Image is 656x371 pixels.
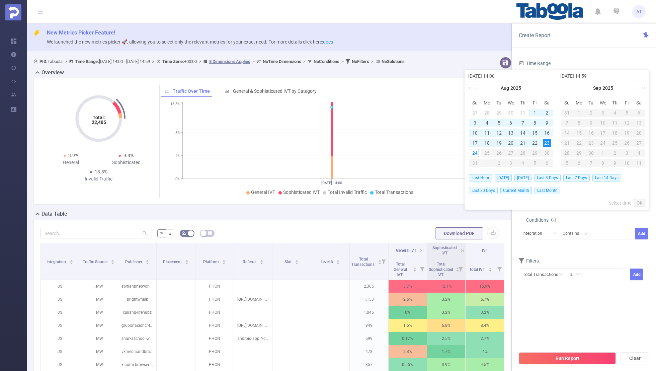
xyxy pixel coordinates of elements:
span: Filters [519,258,539,264]
div: 23 [543,139,551,147]
div: Sort [69,259,73,263]
span: Tu [493,100,505,106]
a: Ok [634,199,645,207]
div: 30 [541,149,553,157]
span: General & Sophisticated IVT by Category [233,88,317,94]
div: 3 [597,109,609,117]
td: August 11, 2025 [481,128,493,138]
td: September 10, 2025 [597,118,609,128]
div: 2 [585,109,597,117]
div: 24 [597,139,609,147]
td: August 6, 2025 [505,118,517,128]
span: Time Range [519,61,551,66]
td: September 20, 2025 [633,128,645,138]
td: August 18, 2025 [481,138,493,148]
i: icon: user [33,59,39,64]
td: August 22, 2025 [529,138,541,148]
div: 29 [495,109,503,117]
th: Mon [573,98,585,108]
span: Taboola [DATE] 14:00 - [DATE] 14:59 +00:00 [33,59,405,64]
div: 8 [573,119,585,127]
a: 2025 [602,81,614,95]
tspan: 8% [175,131,180,135]
span: Last Month [535,187,560,194]
td: August 15, 2025 [529,128,541,138]
div: 13 [507,129,515,137]
div: 3 [621,149,633,157]
div: 4 [609,109,621,117]
div: 9 [609,159,621,167]
div: 30 [507,109,515,117]
span: > [63,59,69,64]
i: Filter menu [495,258,504,280]
span: [DATE] [495,174,512,181]
i: icon: table [208,231,212,235]
td: September 1, 2025 [573,108,585,118]
div: 4 [483,119,491,127]
div: 31 [469,159,481,167]
span: Conditions [526,217,556,223]
input: Search... [40,228,152,238]
td: September 3, 2025 [505,158,517,168]
i: icon: caret-up [146,259,149,261]
th: Wed [505,98,517,108]
td: August 31, 2025 [469,158,481,168]
div: 27 [633,139,645,147]
div: 16 [543,129,551,137]
span: Mo [573,100,585,106]
td: September 8, 2025 [573,118,585,128]
input: Start date [468,72,554,80]
button: Add [635,228,648,239]
div: 15 [573,129,585,137]
td: September 30, 2025 [585,148,597,158]
i: icon: line-chart [164,89,169,93]
td: August 28, 2025 [517,148,529,158]
span: 13.3% [95,169,107,174]
i: icon: caret-up [185,259,189,261]
th: Sat [541,98,553,108]
div: 11 [609,119,621,127]
th: Mon [481,98,493,108]
div: 29 [573,149,585,157]
span: Sophisticated IVT [432,245,457,255]
div: General [43,159,99,166]
td: August 17, 2025 [469,138,481,148]
tspan: 22,405 [91,120,106,125]
td: August 19, 2025 [493,138,505,148]
h2: Overview [42,69,64,77]
tspan: 4% [175,154,180,158]
span: > [250,59,257,64]
span: We [597,100,609,106]
td: September 1, 2025 [481,158,493,168]
td: September 26, 2025 [621,138,633,148]
th: Thu [517,98,529,108]
button: Add [630,269,643,280]
a: Last year (Control + left) [467,81,476,95]
div: 12 [621,119,633,127]
a: Next month (PageDown) [633,81,639,95]
div: 14 [519,129,527,137]
div: 1 [597,149,609,157]
td: September 17, 2025 [597,128,609,138]
b: Time Zone: [162,59,184,64]
div: 6 [541,159,553,167]
td: August 21, 2025 [517,138,529,148]
div: 1 [531,109,539,117]
td: July 27, 2025 [469,108,481,118]
i: icon: bg-colors [182,231,186,235]
span: Su [469,100,481,106]
td: August 25, 2025 [481,148,493,158]
td: September 16, 2025 [585,128,597,138]
td: September 4, 2025 [517,158,529,168]
div: Invalid Traffic [71,175,127,182]
th: Tue [585,98,597,108]
td: September 6, 2025 [633,108,645,118]
div: 14 [561,129,573,137]
div: 4 [517,159,529,167]
th: Wed [597,98,609,108]
td: August 31, 2025 [561,108,573,118]
button: Clear [621,352,649,364]
div: 5 [495,119,503,127]
span: Sa [633,100,645,106]
div: 1 [481,159,493,167]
